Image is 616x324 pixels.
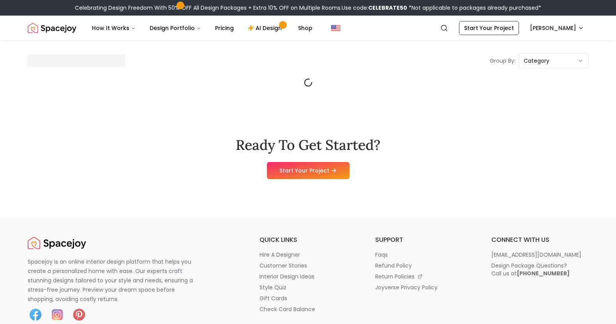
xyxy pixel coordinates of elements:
[375,262,412,269] p: refund policy
[525,21,589,35] button: [PERSON_NAME]
[242,20,290,36] a: AI Design
[28,307,43,322] img: Facebook icon
[259,283,357,291] a: style quiz
[267,162,349,179] a: Start Your Project
[368,4,407,12] b: CELEBRATE50
[28,235,86,251] a: Spacejoy
[143,20,207,36] button: Design Portfolio
[259,305,357,313] a: check card balance
[49,307,65,322] img: Instagram icon
[331,23,341,33] img: United States
[375,251,473,259] a: faqs
[259,251,357,259] a: hire a designer
[28,257,202,304] p: Spacejoy is an online interior design platform that helps you create a personalized home with eas...
[342,4,407,12] span: Use code:
[259,273,314,280] p: interior design ideas
[407,4,541,12] span: *Not applicable to packages already purchased*
[517,269,570,277] b: [PHONE_NUMBER]
[491,251,589,259] a: [EMAIL_ADDRESS][DOMAIN_NAME]
[491,235,589,245] h6: connect with us
[236,137,380,153] h2: Ready To Get Started?
[86,20,319,36] nav: Main
[375,273,415,280] p: return policies
[259,273,357,280] a: interior design ideas
[491,262,570,277] div: Design Package Questions? Call us at
[490,57,515,65] p: Group By:
[259,251,300,259] p: hire a designer
[491,251,581,259] p: [EMAIL_ADDRESS][DOMAIN_NAME]
[259,294,287,302] p: gift cards
[375,283,438,291] p: joyverse privacy policy
[71,307,87,322] img: Pinterest icon
[259,283,286,291] p: style quiz
[28,235,86,251] img: Spacejoy Logo
[259,235,357,245] h6: quick links
[375,273,473,280] a: return policies
[28,16,589,40] nav: Global
[28,20,76,36] img: Spacejoy Logo
[491,262,589,277] a: Design Package Questions?Call us at[PHONE_NUMBER]
[75,4,541,12] div: Celebrating Design Freedom With 50% OFF All Design Packages + Extra 10% OFF on Multiple Rooms.
[259,262,307,269] p: customer stories
[28,20,76,36] a: Spacejoy
[459,21,519,35] a: Start Your Project
[292,20,319,36] a: Shop
[375,251,388,259] p: faqs
[209,20,240,36] a: Pricing
[375,283,473,291] a: joyverse privacy policy
[375,262,473,269] a: refund policy
[259,305,315,313] p: check card balance
[86,20,142,36] button: How It Works
[375,235,473,245] h6: support
[259,294,357,302] a: gift cards
[259,262,357,269] a: customer stories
